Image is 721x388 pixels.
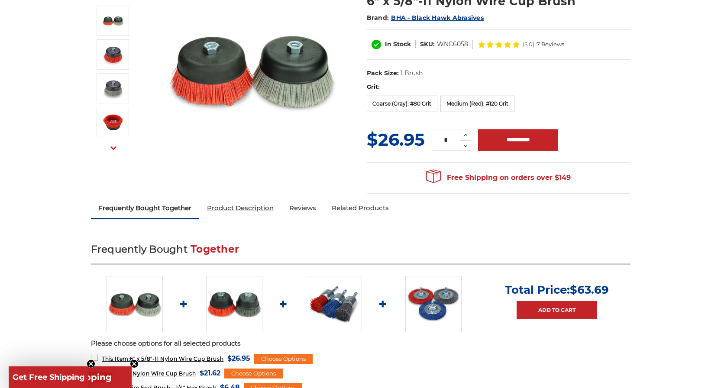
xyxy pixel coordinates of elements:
p: Please choose options for all selected products [91,339,630,349]
strong: This Item: [102,356,130,362]
dt: Pack Size: [367,69,399,78]
button: Next [103,139,124,157]
button: Close teaser [87,359,95,368]
span: Get Free Shipping [13,372,85,382]
span: $63.69 [570,283,609,297]
div: Get Free ShippingClose teaser [9,366,132,388]
img: red nylon wire bristle cup brush 6 inch [102,111,124,133]
div: Choose Options [224,369,283,379]
span: 6" x 5/8"-11 Nylon Wire Cup Brush [102,356,223,362]
span: 4" x 5/8"-11 Nylon Wire Cup Brush [102,370,196,377]
span: (5.0) [523,42,534,47]
span: Brand: [367,14,389,22]
img: 6" x 5/8"-11 Nylon Wire Wheel Cup Brushes [102,10,124,32]
span: Free Shipping on orders over $149 [426,169,571,186]
span: $26.95 [227,353,250,364]
dt: SKU: [420,40,435,49]
button: Close teaser [130,359,139,368]
span: 7 Reviews [537,42,564,47]
img: 6" x 5/8"-11 Nylon Wire Wheel Cup Brushes [107,276,163,332]
a: Related Products [324,199,397,218]
a: Reviews [281,199,324,218]
dd: WNC6058 [437,40,468,49]
p: Total Price: [505,283,609,297]
span: In Stock [385,40,411,48]
div: Choose Options [254,354,313,364]
div: Get Free ShippingClose teaser [9,366,88,388]
span: Frequently Bought [91,243,188,255]
img: 6" Nylon Cup Brush, gray coarse [102,77,124,99]
a: BHA - Black Hawk Abrasives [391,14,484,22]
span: $21.62 [200,367,220,379]
a: Frequently Bought Together [91,199,200,218]
span: $26.95 [367,129,425,150]
label: Grit: [367,83,630,91]
dd: 1 Brush [401,69,423,78]
a: Product Description [199,199,281,218]
img: 6" Nylon Cup Brush, red medium [102,44,124,65]
span: Together [191,243,239,255]
a: Add to Cart [517,301,597,319]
